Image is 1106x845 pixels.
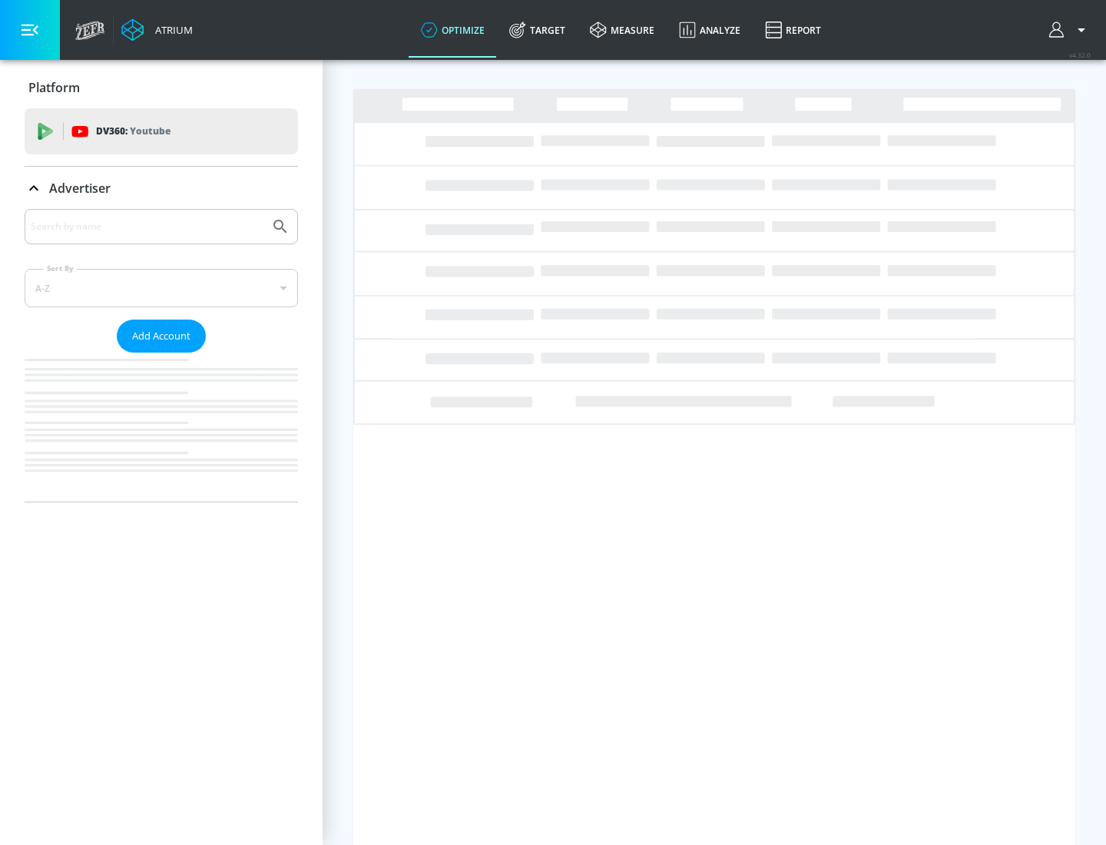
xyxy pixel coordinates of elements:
p: Platform [28,79,80,96]
div: Atrium [149,23,193,37]
div: A-Z [25,269,298,307]
a: Analyze [667,2,753,58]
a: optimize [409,2,497,58]
a: Atrium [121,18,193,41]
a: Report [753,2,833,58]
nav: list of Advertiser [25,353,298,502]
p: Youtube [130,123,171,139]
div: Platform [25,66,298,109]
div: Advertiser [25,167,298,210]
p: Advertiser [49,180,111,197]
span: v 4.32.0 [1069,51,1091,59]
input: Search by name [31,217,263,237]
p: DV360: [96,123,171,140]
div: DV360: Youtube [25,108,298,154]
button: Add Account [117,320,206,353]
a: Target [497,2,578,58]
label: Sort By [44,263,77,273]
span: Add Account [132,327,190,345]
a: measure [578,2,667,58]
div: Advertiser [25,209,298,502]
